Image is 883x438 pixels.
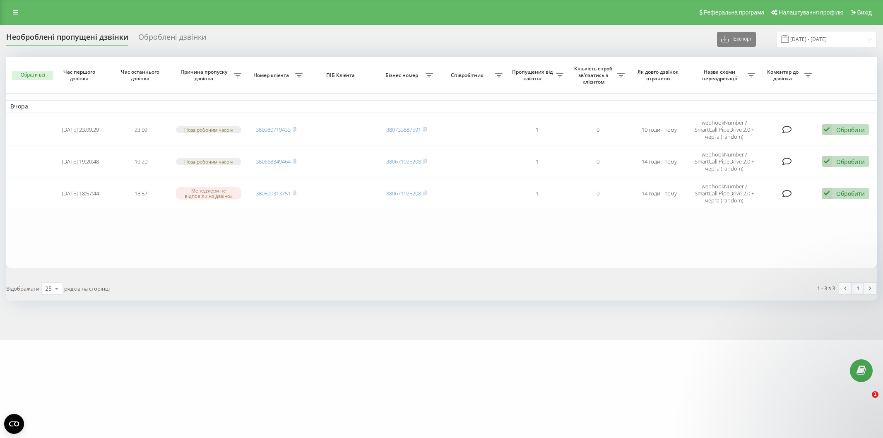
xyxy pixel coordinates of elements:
td: 10 годин тому [629,115,690,145]
span: Реферальна програма [704,9,765,16]
td: webhookNumber / SmartCall PipeDrive 2.0 + черга (random) [690,178,759,209]
span: Бізнес номер [380,72,426,79]
td: 0 [568,147,628,177]
td: 1 [507,147,568,177]
span: Назва схеми переадресації [694,69,748,82]
td: 18:57 [111,178,171,209]
span: Коментар до дзвінка [763,69,804,82]
td: [DATE] 18:57:44 [50,178,111,209]
button: Експорт [717,32,756,47]
div: Поза робочим часом [176,158,241,165]
td: 0 [568,178,628,209]
td: webhookNumber / SmartCall PipeDrive 2.0 + черга (random) [690,147,759,177]
td: webhookNumber / SmartCall PipeDrive 2.0 + черга (random) [690,115,759,145]
div: Менеджери не відповіли на дзвінок [176,187,241,200]
button: Обрати всі [12,71,53,80]
td: 1 [507,178,568,209]
a: 380668849464 [256,158,291,165]
td: [DATE] 19:20:48 [50,147,111,177]
td: 0 [568,115,628,145]
div: Поза робочим часом [176,126,241,133]
td: [DATE] 23:09:29 [50,115,111,145]
a: 380733887591 [386,126,421,133]
a: 380500313751 [256,190,291,197]
div: Обробити [836,158,865,166]
td: 19:20 [111,147,171,177]
span: Пропущених від клієнта [511,69,556,82]
a: 380980719433 [256,126,291,133]
div: Обробити [836,190,865,197]
td: Вчора [6,100,877,113]
a: 380671925208 [386,190,421,197]
span: 1 [872,391,878,398]
iframe: Intercom live chat [855,391,875,411]
span: Налаштування профілю [779,9,843,16]
td: 14 годин тому [629,147,690,177]
span: Причина пропуску дзвінка [176,69,234,82]
div: Необроблені пропущені дзвінки [6,33,128,46]
a: 380671925208 [386,158,421,165]
span: Як довго дзвінок втрачено [635,69,683,82]
span: Кількість спроб зв'язатись з клієнтом [572,65,617,85]
span: Час останнього дзвінка [118,69,165,82]
span: Вихід [857,9,872,16]
td: 23:09 [111,115,171,145]
span: Номер клієнта [250,72,295,79]
td: 14 годин тому [629,178,690,209]
span: рядків на сторінці [64,285,110,292]
div: 25 [45,284,52,293]
div: Оброблені дзвінки [138,33,206,46]
div: Обробити [836,126,865,134]
span: Час першого дзвінка [57,69,104,82]
span: Відображати [6,285,39,292]
button: Open CMP widget [4,414,24,434]
td: 1 [507,115,568,145]
span: Співробітник [441,72,495,79]
span: ПІБ Клієнта [314,72,369,79]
